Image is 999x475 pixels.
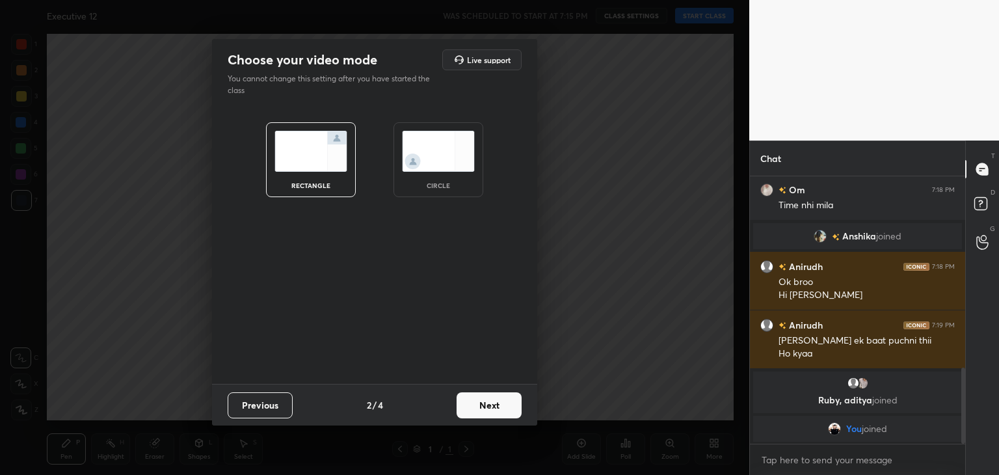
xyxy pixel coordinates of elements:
[779,334,955,347] div: [PERSON_NAME] ek baat puchni thii
[228,51,377,68] h2: Choose your video mode
[847,377,860,390] img: default.png
[932,263,955,271] div: 7:18 PM
[760,319,773,332] img: default.png
[991,187,995,197] p: D
[274,131,347,172] img: normalScreenIcon.ae25ed63.svg
[932,186,955,194] div: 7:18 PM
[285,182,337,189] div: rectangle
[786,260,823,273] h6: Anirudh
[842,231,876,241] span: Anshika
[373,398,377,412] h4: /
[779,264,786,271] img: no-rating-badge.077c3623.svg
[862,424,887,434] span: joined
[903,263,929,271] img: iconic-dark.1390631f.png
[786,318,823,332] h6: Anirudh
[779,276,955,289] div: Ok broo
[786,183,805,197] h6: Om
[779,187,786,194] img: no-rating-badge.077c3623.svg
[412,182,464,189] div: circle
[779,322,786,329] img: no-rating-badge.077c3623.svg
[991,151,995,161] p: T
[846,424,862,434] span: You
[378,398,383,412] h4: 4
[750,176,965,444] div: grid
[467,56,511,64] h5: Live support
[228,392,293,418] button: Previous
[779,199,955,212] div: Time nhi mila
[856,377,869,390] img: a560f61998b546c88af54c480d9b3ac7.jpg
[367,398,371,412] h4: 2
[903,321,929,329] img: iconic-dark.1390631f.png
[990,224,995,234] p: G
[760,183,773,197] img: ca829f0cbde04d10aa63cf356b31f6ff.jpg
[828,422,841,435] img: 9471f33ee4cf4c9c8aef64665fbd547a.jpg
[228,73,438,96] p: You cannot change this setting after you have started the class
[872,394,898,406] span: joined
[457,392,522,418] button: Next
[814,230,827,243] img: 705f739bba71449bb2196bcb5ce5af4a.jpg
[779,289,955,302] div: Hi [PERSON_NAME]
[932,321,955,329] div: 7:19 PM
[750,141,792,176] p: Chat
[402,131,475,172] img: circleScreenIcon.acc0effb.svg
[876,231,901,241] span: joined
[761,395,954,405] p: Ruby, aditya
[832,234,840,241] img: no-rating-badge.077c3623.svg
[779,347,955,360] div: Ho kyaa
[760,260,773,273] img: default.png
